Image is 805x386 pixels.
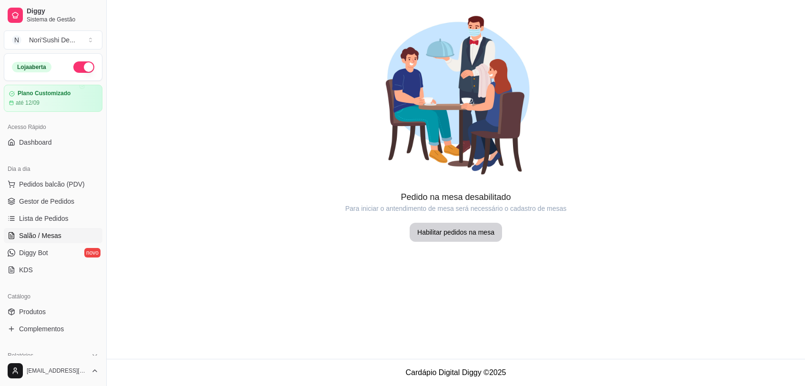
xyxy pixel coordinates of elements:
[27,7,99,16] span: Diggy
[4,228,102,243] a: Salão / Mesas
[4,194,102,209] a: Gestor de Pedidos
[19,214,69,223] span: Lista de Pedidos
[27,367,87,375] span: [EMAIL_ADDRESS][DOMAIN_NAME]
[4,30,102,49] button: Select a team
[4,211,102,226] a: Lista de Pedidos
[19,324,64,334] span: Complementos
[4,304,102,319] a: Produtos
[27,16,99,23] span: Sistema de Gestão
[4,161,102,177] div: Dia a dia
[107,359,805,386] footer: Cardápio Digital Diggy © 2025
[19,265,33,275] span: KDS
[4,135,102,150] a: Dashboard
[410,223,502,242] button: Habilitar pedidos na mesa
[4,262,102,277] a: KDS
[4,321,102,337] a: Complementos
[4,289,102,304] div: Catálogo
[19,307,46,317] span: Produtos
[12,35,21,45] span: N
[19,231,61,240] span: Salão / Mesas
[29,35,75,45] div: Nori'Sushi De ...
[4,245,102,260] a: Diggy Botnovo
[18,90,70,97] article: Plano Customizado
[107,190,805,204] article: Pedido na mesa desabilitado
[4,119,102,135] div: Acesso Rápido
[19,138,52,147] span: Dashboard
[8,352,33,359] span: Relatórios
[4,359,102,382] button: [EMAIL_ADDRESS][DOMAIN_NAME]
[19,179,85,189] span: Pedidos balcão (PDV)
[19,248,48,257] span: Diggy Bot
[4,4,102,27] a: DiggySistema de Gestão
[73,61,94,73] button: Alterar Status
[12,62,51,72] div: Loja aberta
[19,197,74,206] span: Gestor de Pedidos
[4,85,102,112] a: Plano Customizadoaté 12/09
[16,99,40,107] article: até 12/09
[107,204,805,213] article: Para iniciar o antendimento de mesa será necessário o cadastro de mesas
[4,177,102,192] button: Pedidos balcão (PDV)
